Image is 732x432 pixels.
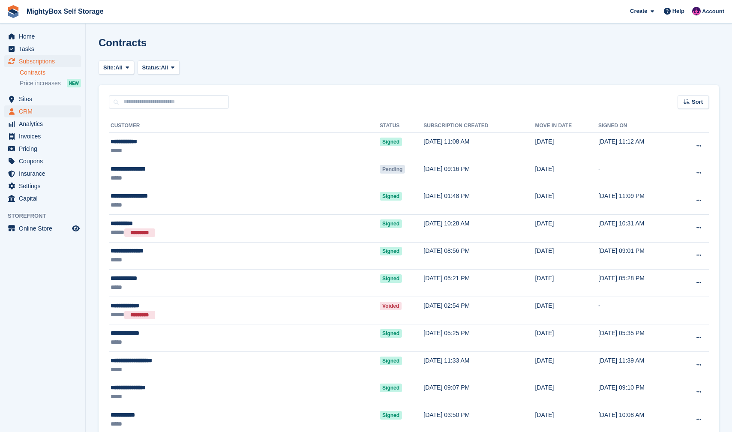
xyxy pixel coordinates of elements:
span: Sort [692,98,703,106]
span: Signed [380,247,402,255]
span: Tasks [19,43,70,55]
span: Help [672,7,684,15]
td: [DATE] [535,133,598,160]
span: Pending [380,165,405,174]
th: Move in date [535,119,598,133]
td: - [598,297,678,324]
span: Sites [19,93,70,105]
span: Signed [380,274,402,283]
a: menu [4,93,81,105]
a: menu [4,222,81,234]
a: menu [4,118,81,130]
td: [DATE] 02:54 PM [423,297,535,324]
span: Signed [380,329,402,338]
td: [DATE] 10:31 AM [598,214,678,242]
td: [DATE] 11:09 PM [598,187,678,215]
span: Signed [380,219,402,228]
td: [DATE] 05:28 PM [598,270,678,297]
span: Price increases [20,79,61,87]
a: Contracts [20,69,81,77]
a: menu [4,30,81,42]
td: [DATE] [535,187,598,215]
span: Account [702,7,724,16]
div: NEW [67,79,81,87]
span: Status: [142,63,161,72]
td: [DATE] 05:35 PM [598,324,678,352]
td: [DATE] 09:16 PM [423,160,535,187]
span: Signed [380,192,402,201]
button: Status: All [138,60,180,75]
h1: Contracts [99,37,147,48]
td: [DATE] [535,214,598,242]
th: Signed on [598,119,678,133]
span: Voided [380,302,402,310]
span: Insurance [19,168,70,180]
td: [DATE] 11:33 AM [423,351,535,379]
a: menu [4,55,81,67]
td: [DATE] [535,160,598,187]
td: [DATE] 09:01 PM [598,242,678,270]
a: menu [4,155,81,167]
span: Signed [380,138,402,146]
a: menu [4,180,81,192]
a: MightyBox Self Storage [23,4,107,18]
a: menu [4,168,81,180]
span: Pricing [19,143,70,155]
span: Site: [103,63,115,72]
td: [DATE] [535,351,598,379]
span: Settings [19,180,70,192]
td: [DATE] 11:39 AM [598,351,678,379]
a: menu [4,43,81,55]
span: All [161,63,168,72]
span: Signed [380,357,402,365]
td: [DATE] [535,379,598,406]
td: [DATE] [535,324,598,352]
td: [DATE] [535,297,598,324]
td: [DATE] 05:25 PM [423,324,535,352]
span: Storefront [8,212,85,220]
th: Status [380,119,423,133]
button: Site: All [99,60,134,75]
span: Capital [19,192,70,204]
a: Price increases NEW [20,78,81,88]
td: [DATE] 05:21 PM [423,270,535,297]
td: [DATE] 08:56 PM [423,242,535,270]
td: - [598,160,678,187]
span: CRM [19,105,70,117]
td: [DATE] 09:10 PM [598,379,678,406]
td: [DATE] 11:08 AM [423,133,535,160]
span: Invoices [19,130,70,142]
span: Coupons [19,155,70,167]
span: Signed [380,384,402,392]
span: All [115,63,123,72]
a: menu [4,143,81,155]
span: Signed [380,411,402,420]
span: Subscriptions [19,55,70,67]
img: stora-icon-8386f47178a22dfd0bd8f6a31ec36ba5ce8667c1dd55bd0f319d3a0aa187defe.svg [7,5,20,18]
td: [DATE] 10:28 AM [423,214,535,242]
a: menu [4,130,81,142]
th: Customer [109,119,380,133]
td: [DATE] 01:48 PM [423,187,535,215]
span: Analytics [19,118,70,130]
td: [DATE] 09:07 PM [423,379,535,406]
span: Create [630,7,647,15]
a: Preview store [71,223,81,234]
span: Online Store [19,222,70,234]
a: menu [4,105,81,117]
td: [DATE] [535,242,598,270]
th: Subscription created [423,119,535,133]
td: [DATE] [535,270,598,297]
td: [DATE] 11:12 AM [598,133,678,160]
a: menu [4,192,81,204]
span: Home [19,30,70,42]
img: Richard Marsh [692,7,701,15]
